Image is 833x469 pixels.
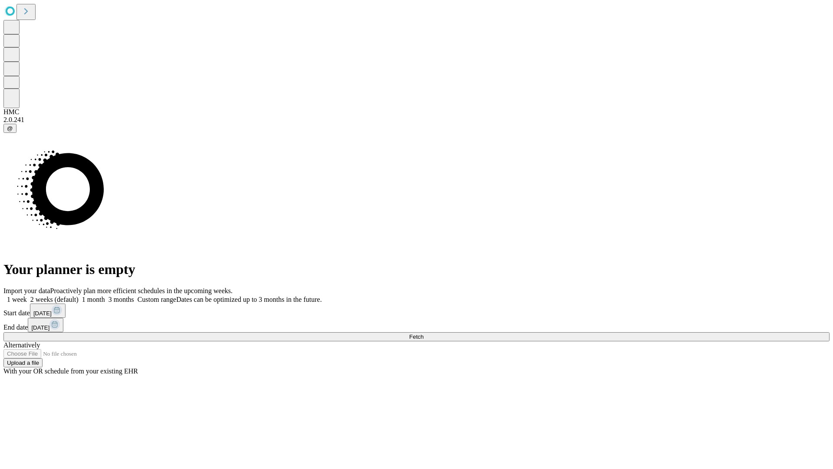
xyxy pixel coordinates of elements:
[7,296,27,303] span: 1 week
[30,296,79,303] span: 2 weeks (default)
[138,296,176,303] span: Custom range
[3,332,830,341] button: Fetch
[3,367,138,375] span: With your OR schedule from your existing EHR
[108,296,134,303] span: 3 months
[50,287,233,294] span: Proactively plan more efficient schedules in the upcoming weeks.
[31,324,49,331] span: [DATE]
[82,296,105,303] span: 1 month
[30,304,66,318] button: [DATE]
[3,318,830,332] div: End date
[7,125,13,132] span: @
[3,304,830,318] div: Start date
[3,261,830,277] h1: Your planner is empty
[176,296,321,303] span: Dates can be optimized up to 3 months in the future.
[3,108,830,116] div: HMC
[3,341,40,349] span: Alternatively
[3,358,43,367] button: Upload a file
[3,287,50,294] span: Import your data
[409,334,423,340] span: Fetch
[3,116,830,124] div: 2.0.241
[3,124,16,133] button: @
[33,310,52,317] span: [DATE]
[28,318,63,332] button: [DATE]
